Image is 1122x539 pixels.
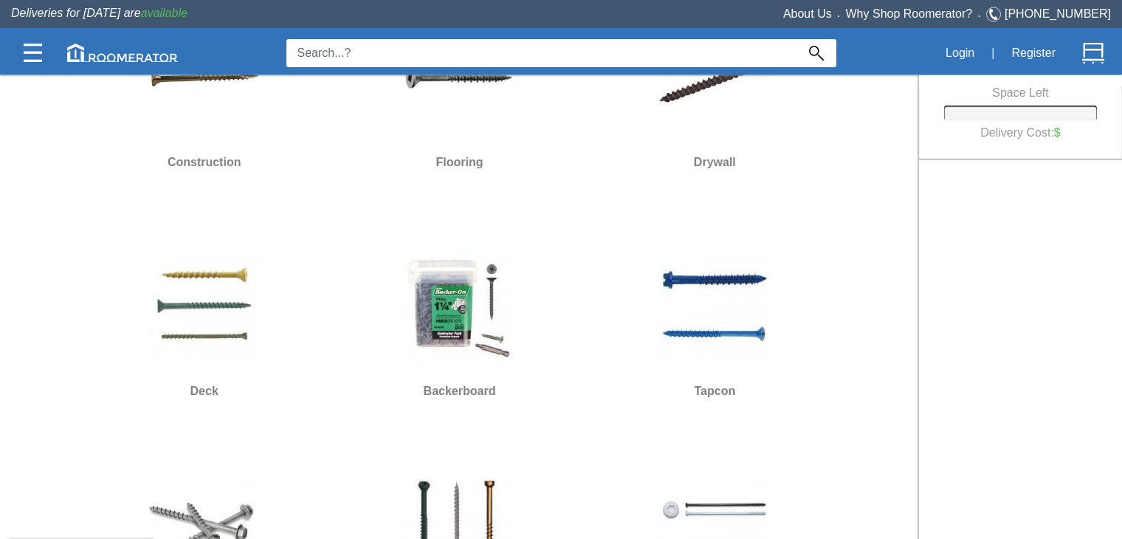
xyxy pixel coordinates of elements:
[83,153,326,172] h6: Construction
[338,382,582,401] h6: Backerboard
[1005,7,1111,20] a: [PHONE_NUMBER]
[972,13,986,19] span: •
[286,39,796,67] input: Search...?
[24,44,42,62] img: Categories.svg
[141,7,187,19] span: available
[149,22,260,133] img: CSFastener.jpg
[593,382,836,401] h6: Tapcon
[982,37,1003,69] div: |
[593,153,836,172] h6: Drywall
[67,44,178,62] img: roomerator-logo.svg
[832,13,846,19] span: •
[1082,42,1104,64] img: Cart.svg
[846,7,973,20] a: Why Shop Roomerator?
[659,22,770,133] img: DSFastener.jpg
[937,38,982,69] button: Login
[955,120,1085,145] h6: Delivery Cost:
[1054,126,1061,140] label: $
[338,153,582,172] h6: Flooring
[809,46,824,61] img: Search_Icon.svg
[944,86,1096,100] h6: Space Left
[986,5,1005,24] img: Telephone.svg
[11,7,187,19] span: Deliveries for [DATE] are
[404,251,514,362] img: Screw_Backer.jpg
[149,251,260,362] img: Screw_Deck.jpg
[404,22,514,133] img: FSFastener.jpg
[783,7,832,20] a: About Us
[83,382,326,401] h6: Deck
[1003,38,1064,69] button: Register
[659,251,770,362] img: Screw_Tapcon.jpg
